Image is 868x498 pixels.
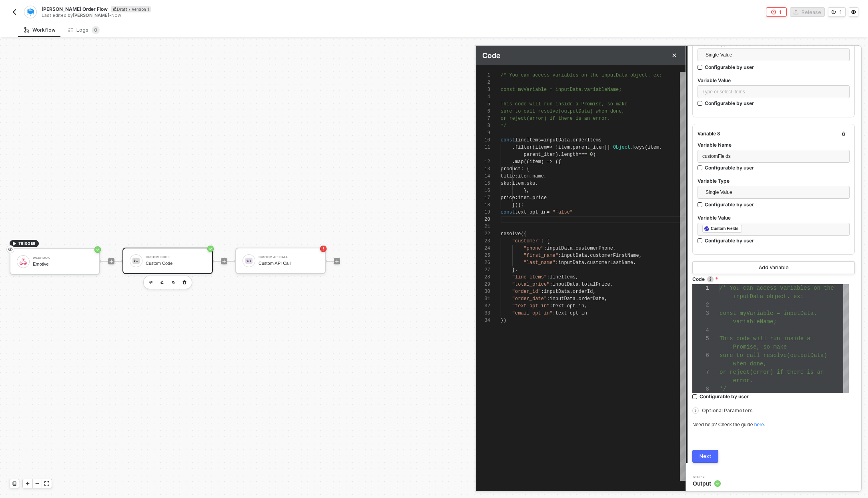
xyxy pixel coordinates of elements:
span: const [501,210,515,215]
span: . [529,195,532,201]
div: 16 [476,187,490,194]
span: inputData [547,246,573,251]
div: Add Variable [759,264,789,271]
span: icon-arrow-right-small [693,408,698,413]
span: , [535,181,538,186]
span: 0 [590,152,593,157]
div: 14 [476,173,490,180]
span: item [512,181,524,186]
span: : [549,303,552,309]
span: price [532,195,547,201]
div: Configurable by user [705,164,754,171]
span: . [584,260,587,266]
span: icon-versioning [832,10,836,14]
span: : [547,296,549,302]
label: Code [692,276,855,282]
div: 30 [476,288,490,295]
span: icon-edit [112,7,117,11]
button: Close [670,50,679,60]
img: back [11,9,18,15]
span: : [541,238,544,244]
div: 1 [476,72,490,79]
div: 10 [476,137,490,144]
span: inputData [553,282,579,287]
div: 8 [692,385,709,393]
div: Variable 8 [698,131,720,137]
span: = [547,210,549,215]
label: Variable Name [698,141,850,148]
label: Variable Value [698,77,850,84]
span: const myVariable = inputData. [720,310,817,317]
span: item [529,159,541,165]
span: icon-minus [35,481,40,486]
span: /* You can access variables on the [720,285,834,291]
span: , [575,274,578,280]
span: , [584,303,587,309]
span: icon-settings [851,10,856,14]
span: "customer" [512,238,541,244]
span: lineItems [515,137,541,143]
span: item [518,195,529,201]
span: totalPrice [581,282,610,287]
div: 1 [692,284,709,292]
span: . [512,145,515,150]
div: Configurable by user [705,100,754,107]
span: inputData [561,253,587,258]
span: inputData [549,296,575,302]
span: ) [541,159,544,165]
div: 13 [476,165,490,173]
span: item [518,173,529,179]
div: 29 [476,281,490,288]
span: "first_name" [524,253,558,258]
span: "order_id" [512,289,541,294]
button: Add Variable [692,261,855,274]
span: name [532,173,544,179]
span: icon-expand [44,481,49,486]
span: or reject(error) if there is an [720,369,824,375]
div: 12 [476,158,490,165]
span: , [544,173,547,179]
div: 21 [476,223,490,230]
div: Custom Fields [711,225,738,232]
span: inputData [558,260,584,266]
span: customerLastName [587,260,633,266]
span: . [570,145,573,150]
div: 28 [476,274,490,281]
div: 4 [692,326,709,335]
div: 4 [476,93,490,101]
span: || [604,145,610,150]
div: Optional Parameters [692,406,855,415]
div: 3 [692,309,709,318]
span: : [558,253,561,258]
span: "last_name" [524,260,555,266]
div: 2 [476,79,490,86]
span: keys [633,145,645,150]
span: This code will run inside a Promise, so make [501,101,627,107]
div: Draft • Version 1 [111,6,151,12]
span: . [630,145,633,150]
div: 31 [476,295,490,302]
span: Output [693,480,721,488]
span: : [547,274,549,280]
span: ( [645,145,647,150]
div: Next [700,453,712,460]
span: resolve [501,231,521,237]
span: , [593,289,595,294]
span: : [553,310,555,316]
div: Logs [68,26,100,34]
span: t. ex: [645,73,662,78]
div: 33 [476,310,490,317]
span: /* You can access variables on the inputData objec [501,73,645,78]
span: => [547,145,552,150]
div: Configurable by user [705,64,754,71]
div: Last edited by - Now [42,12,433,18]
label: Variable Value [698,214,850,221]
span: length [561,152,578,157]
span: : [541,289,544,294]
span: "total_price" [512,282,550,287]
span: "email_opt_in" [512,310,553,316]
span: [PERSON_NAME] Order Flow [42,6,108,12]
span: "text_opt_in" [512,303,550,309]
span: inputData object. ex: [733,293,804,300]
div: 32 [476,302,490,310]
